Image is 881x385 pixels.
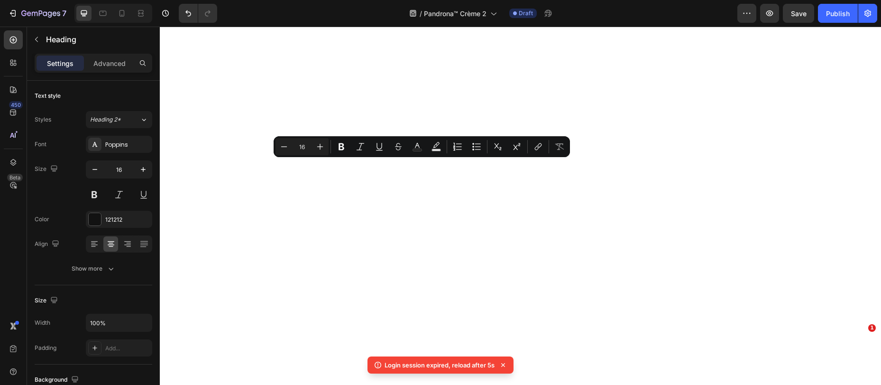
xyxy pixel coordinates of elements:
div: Undo/Redo [179,4,217,23]
button: Heading 2* [86,111,152,128]
span: Draft [519,9,533,18]
p: 7 [62,8,66,19]
div: Editor contextual toolbar [274,136,570,157]
div: Styles [35,115,51,124]
div: Font [35,140,46,149]
iframe: Intercom live chat [849,338,872,361]
div: Beta [7,174,23,181]
div: Text style [35,92,61,100]
div: Padding [35,344,56,352]
div: Size [35,163,60,176]
p: Login session expired, reload after 5s [385,360,495,370]
p: Heading [46,34,148,45]
button: 7 [4,4,71,23]
div: Width [35,319,50,327]
p: Settings [47,58,73,68]
div: Add... [105,344,150,353]
div: Align [35,238,61,251]
div: Publish [826,9,850,19]
span: Pandrona™ Crème 2 [424,9,486,19]
div: 450 [9,101,23,109]
div: Show more [72,264,116,273]
div: Poppins [105,141,150,149]
div: 121212 [105,216,150,224]
input: Auto [86,314,152,331]
span: 1 [868,324,876,332]
div: Color [35,215,49,224]
p: Advanced [93,58,126,68]
button: Save [783,4,814,23]
div: Size [35,294,60,307]
button: Publish [818,4,858,23]
span: Heading 2* [90,115,121,124]
span: Save [791,9,807,18]
iframe: To enrich screen reader interactions, please activate Accessibility in Grammarly extension settings [160,27,881,385]
span: / [420,9,422,19]
button: Show more [35,260,152,277]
